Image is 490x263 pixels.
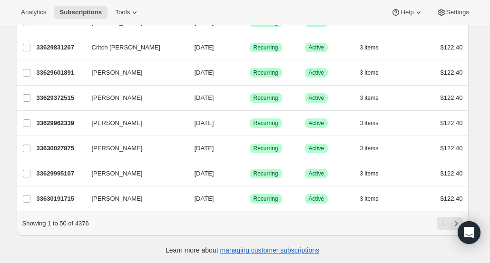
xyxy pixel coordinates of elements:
[37,93,84,103] p: 33629372515
[360,167,389,180] button: 3 items
[431,6,475,19] button: Settings
[309,170,324,177] span: Active
[360,94,379,102] span: 3 items
[37,41,463,54] div: 33629831267Critch [PERSON_NAME][DATE]SuccessRecurringSuccessActive3 items$122.40
[441,44,463,51] span: $122.40
[86,90,181,106] button: [PERSON_NAME]
[254,119,278,127] span: Recurring
[446,9,469,16] span: Settings
[37,142,463,155] div: 33630027875[PERSON_NAME][DATE]SuccessRecurringSuccessActive3 items$122.40
[360,41,389,54] button: 3 items
[92,144,143,153] span: [PERSON_NAME]
[309,145,324,152] span: Active
[385,6,429,19] button: Help
[458,221,480,244] div: Open Intercom Messenger
[37,68,84,78] p: 33629601891
[220,246,319,254] a: managing customer subscriptions
[441,170,463,177] span: $122.40
[195,170,214,177] span: [DATE]
[309,119,324,127] span: Active
[360,170,379,177] span: 3 items
[37,117,463,130] div: 33629962339[PERSON_NAME][DATE]SuccessRecurringSuccessActive3 items$122.40
[54,6,108,19] button: Subscriptions
[195,69,214,76] span: [DATE]
[37,66,463,79] div: 33629601891[PERSON_NAME][DATE]SuccessRecurringSuccessActive3 items$122.40
[21,9,46,16] span: Analytics
[254,94,278,102] span: Recurring
[195,94,214,101] span: [DATE]
[450,217,463,230] button: Next
[360,91,389,105] button: 3 items
[360,117,389,130] button: 3 items
[86,65,181,80] button: [PERSON_NAME]
[360,69,379,77] span: 3 items
[37,43,84,52] p: 33629831267
[401,9,413,16] span: Help
[437,217,463,230] nav: Pagination
[37,91,463,105] div: 33629372515[PERSON_NAME][DATE]SuccessRecurringSuccessActive3 items$122.40
[309,69,324,77] span: Active
[441,119,463,127] span: $122.40
[195,195,214,202] span: [DATE]
[92,169,143,178] span: [PERSON_NAME]
[92,68,143,78] span: [PERSON_NAME]
[254,44,278,51] span: Recurring
[166,245,319,255] p: Learn more about
[195,119,214,127] span: [DATE]
[92,118,143,128] span: [PERSON_NAME]
[309,195,324,203] span: Active
[441,69,463,76] span: $122.40
[254,145,278,152] span: Recurring
[309,94,324,102] span: Active
[109,6,145,19] button: Tools
[360,142,389,155] button: 3 items
[441,145,463,152] span: $122.40
[59,9,102,16] span: Subscriptions
[37,194,84,204] p: 33630191715
[309,44,324,51] span: Active
[92,194,143,204] span: [PERSON_NAME]
[37,118,84,128] p: 33629962339
[37,167,463,180] div: 33629995107[PERSON_NAME][DATE]SuccessRecurringSuccessActive3 items$122.40
[37,144,84,153] p: 33630027875
[22,219,89,228] p: Showing 1 to 50 of 4376
[92,93,143,103] span: [PERSON_NAME]
[254,195,278,203] span: Recurring
[37,192,463,205] div: 33630191715[PERSON_NAME][DATE]SuccessRecurringSuccessActive3 items$122.40
[86,191,181,206] button: [PERSON_NAME]
[360,66,389,79] button: 3 items
[86,40,181,55] button: Critch [PERSON_NAME]
[195,145,214,152] span: [DATE]
[195,44,214,51] span: [DATE]
[86,166,181,181] button: [PERSON_NAME]
[92,43,160,52] span: Critch [PERSON_NAME]
[360,44,379,51] span: 3 items
[360,145,379,152] span: 3 items
[254,69,278,77] span: Recurring
[360,192,389,205] button: 3 items
[360,119,379,127] span: 3 items
[254,170,278,177] span: Recurring
[86,141,181,156] button: [PERSON_NAME]
[115,9,130,16] span: Tools
[37,169,84,178] p: 33629995107
[15,6,52,19] button: Analytics
[441,94,463,101] span: $122.40
[86,116,181,131] button: [PERSON_NAME]
[360,195,379,203] span: 3 items
[441,195,463,202] span: $122.40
